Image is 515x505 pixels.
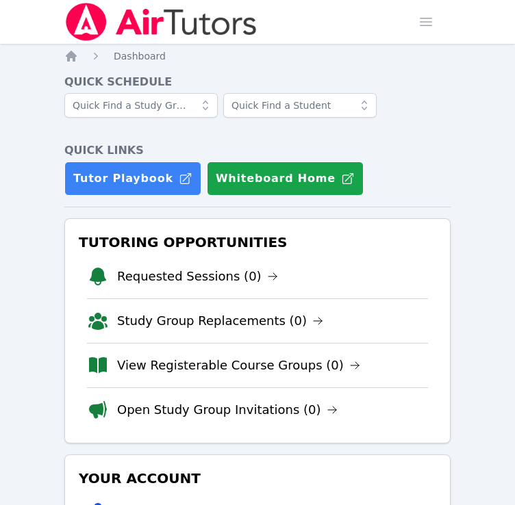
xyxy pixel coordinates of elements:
[64,93,218,118] input: Quick Find a Study Group
[76,466,439,491] h3: Your Account
[64,49,451,63] nav: Breadcrumb
[117,356,360,375] a: View Registerable Course Groups (0)
[207,161,364,196] button: Whiteboard Home
[64,3,258,41] img: Air Tutors
[64,74,451,90] h4: Quick Schedule
[64,142,451,159] h4: Quick Links
[117,400,338,419] a: Open Study Group Invitations (0)
[76,230,439,255] h3: Tutoring Opportunities
[114,49,166,63] a: Dashboard
[114,51,166,62] span: Dashboard
[117,267,278,286] a: Requested Sessions (0)
[223,93,377,118] input: Quick Find a Student
[117,311,323,331] a: Study Group Replacements (0)
[64,161,201,196] a: Tutor Playbook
